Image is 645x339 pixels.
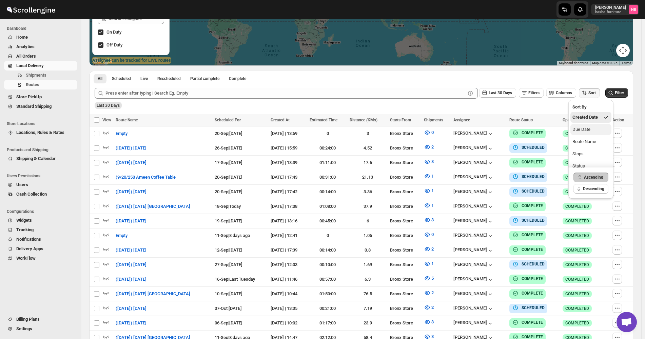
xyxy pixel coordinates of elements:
span: Descending [583,186,604,192]
span: ([DATE]) [DATE] [GEOGRAPHIC_DATA] [116,291,190,297]
span: Assignee [453,118,470,122]
button: 1 [420,185,438,196]
span: COMPLETED [565,160,589,165]
button: 3 [420,317,438,327]
span: ([DATE]) [DATE] [116,188,146,195]
span: Analytics [16,44,35,49]
span: Nael Basha [629,5,638,14]
b: SCHEDULED [522,305,545,310]
img: Google [91,57,114,65]
span: COMPLETED [565,131,589,136]
div: 6.3 [350,276,386,283]
span: All Orders [16,54,36,59]
button: Map camera controls [616,44,630,57]
button: Due Date [570,124,611,135]
span: 16-Sep | Last Tuesday [215,277,255,282]
button: COMPLETE [512,159,543,165]
div: 0 [310,232,346,239]
button: [PERSON_NAME] [453,305,494,312]
div: Bronx Store [390,232,420,239]
span: 1 [431,174,434,179]
span: Sort [588,91,596,95]
button: COMPLETE [512,319,543,326]
span: Configurations [7,209,78,214]
div: [DATE] | 13:59 [271,130,306,137]
span: 10-Sep | [DATE] [215,291,242,296]
div: 00:45:00 [310,218,346,224]
b: COMPLETE [522,291,543,296]
button: Locations, Rules & Rates [4,128,77,137]
p: basha-furniture [595,10,626,14]
button: 2 [420,244,438,255]
span: Filters [528,91,540,95]
button: 0 [420,127,438,138]
a: Open this area in Google Maps (opens a new window) [91,57,114,65]
span: 17-Sep | [DATE] [215,160,242,165]
span: Route Status [509,118,533,122]
span: COMPLETED [565,233,589,238]
div: Bronx Store [390,247,420,254]
button: Widgets [4,216,77,225]
div: 00:57:00 [310,276,346,283]
div: 00:10:00 [310,261,346,268]
span: ([DATE]) [DATE] [116,276,146,283]
button: Home [4,33,77,42]
div: 7.19 [350,305,386,312]
span: ([DATE]) [DATE] [116,159,146,166]
img: ScrollEngine [5,1,56,18]
button: ([DATE]) [DATE] [112,157,151,168]
button: 0 [420,229,438,240]
span: 20-Sep | [DATE] [215,189,242,194]
text: NB [631,7,636,12]
div: 00:14:00 [310,188,346,195]
div: 00:24:00 [310,145,346,152]
span: Last 30 Days [489,91,512,95]
span: 2 [431,305,434,310]
b: SCHEDULED [522,218,545,223]
button: ([DATE]) [DATE] [112,143,151,154]
b: COMPLETE [522,233,543,237]
button: [PERSON_NAME] [453,145,494,152]
div: [DATE] | 17:43 [271,174,306,181]
button: Status [570,161,611,172]
button: ([DATE]) [DATE] [112,186,151,197]
input: Press enter after typing | Search Eg. Empty [105,88,466,99]
button: Notifications [4,235,77,244]
div: [DATE] | 13:35 [271,305,306,312]
div: Bronx Store [390,130,420,137]
span: 1 [431,188,434,193]
b: COMPLETE [522,131,543,135]
div: [PERSON_NAME] [453,131,494,137]
span: Settings [16,326,32,331]
span: 0 [431,130,434,135]
span: COMPLETED [565,145,589,151]
span: Users Permissions [7,173,78,179]
button: [PERSON_NAME] [453,174,494,181]
span: 19-Sep | [DATE] [215,218,242,223]
button: 2 [420,287,438,298]
span: Cash Collection [16,192,47,197]
button: Empty [112,128,132,139]
button: COMPLETE [512,290,543,297]
span: Shipping & Calendar [16,156,56,161]
span: Standard Shipping [16,104,52,109]
button: [PERSON_NAME] [453,160,494,166]
div: Bronx Store [390,188,420,195]
span: 11-Sep | 8 days ago [215,233,250,238]
div: Open chat [617,312,637,332]
div: 1.69 [350,261,386,268]
span: 20-Sep | [DATE] [215,175,242,180]
button: ([DATE]) [DATE] [GEOGRAPHIC_DATA] [112,201,194,212]
div: Bronx Store [390,174,420,181]
button: [PERSON_NAME] [453,276,494,283]
button: ([DATE]) [DATE] [112,303,151,314]
div: Bronx Store [390,305,420,312]
button: Last 30 Days [479,88,516,98]
span: Tracking [16,227,34,232]
span: 2 [431,144,434,149]
button: ([DATE]) [DATE] [112,245,151,256]
span: Local Delivery [16,63,44,68]
button: 3 [420,215,438,225]
button: SCHEDULED [512,217,545,224]
b: SCHEDULED [522,145,545,150]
